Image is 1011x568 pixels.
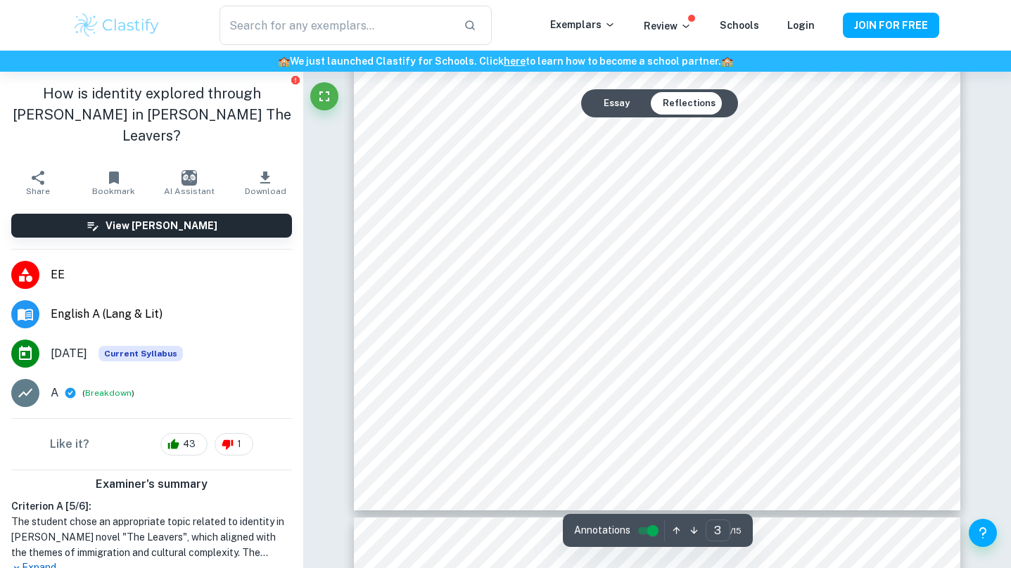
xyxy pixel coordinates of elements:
[106,218,217,233] h6: View [PERSON_NAME]
[76,163,152,202] button: Bookmark
[92,186,135,196] span: Bookmark
[98,346,183,361] div: This exemplar is based on the current syllabus. Feel free to refer to it for inspiration/ideas wh...
[3,53,1008,69] h6: We just launched Clastify for Schools. Click to learn how to become a school partner.
[11,514,292,560] h1: The student chose an appropriate topic related to identity in [PERSON_NAME] novel "The Leavers", ...
[51,306,292,323] span: English A (Lang & Lit)
[11,83,292,146] h1: How is identity explored through [PERSON_NAME] in [PERSON_NAME] The Leavers?
[229,437,249,451] span: 1
[182,170,197,186] img: AI Assistant
[550,17,616,32] p: Exemplars
[11,214,292,238] button: View [PERSON_NAME]
[175,437,203,451] span: 43
[721,56,733,67] span: 🏫
[592,92,641,115] button: Essay
[160,433,208,456] div: 43
[644,18,692,34] p: Review
[730,524,742,537] span: / 15
[6,476,298,493] h6: Examiner's summary
[72,11,162,39] img: Clastify logo
[651,92,727,115] button: Reflections
[720,20,759,31] a: Schools
[290,75,300,85] button: Report issue
[227,163,303,202] button: Download
[245,186,286,196] span: Download
[152,163,228,202] button: AI Assistant
[278,56,290,67] span: 🏫
[82,387,134,400] span: ( )
[85,387,132,399] button: Breakdown
[98,346,183,361] span: Current Syllabus
[215,433,253,456] div: 1
[51,385,58,401] p: A
[574,523,630,538] span: Annotations
[220,6,452,45] input: Search for any exemplars...
[843,13,939,38] button: JOIN FOR FREE
[26,186,50,196] span: Share
[51,345,87,362] span: [DATE]
[310,82,338,110] button: Fullscreen
[787,20,815,31] a: Login
[164,186,215,196] span: AI Assistant
[504,56,526,67] a: here
[50,436,89,453] h6: Like it?
[11,498,292,514] h6: Criterion A [ 5 / 6 ]:
[51,266,292,283] span: EE
[969,519,997,547] button: Help and Feedback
